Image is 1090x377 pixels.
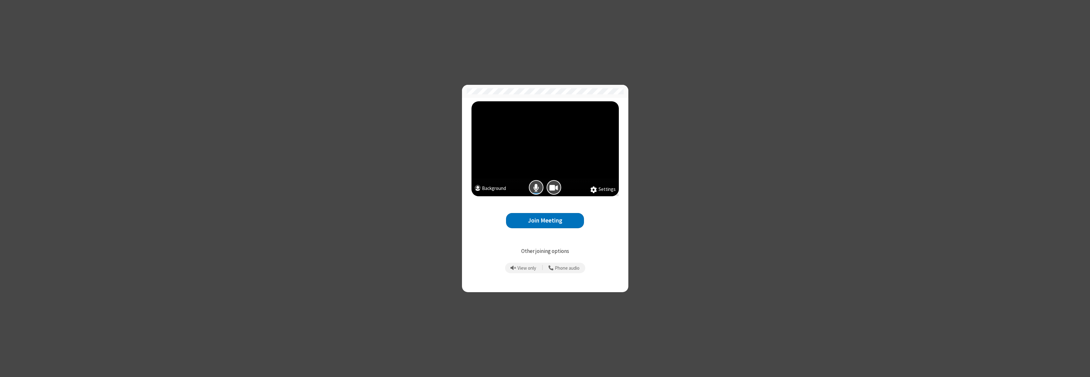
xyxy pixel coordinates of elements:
button: Background [475,185,506,193]
button: Settings [590,186,616,193]
button: Join Meeting [506,213,584,229]
span: View only [517,266,536,271]
button: Prevent echo when there is already an active mic and speaker in the room. [508,263,539,273]
button: Mic is on [529,180,543,195]
button: Camera is on [547,180,561,195]
span: Phone audio [555,266,580,271]
p: Other joining options [471,247,619,255]
button: Use your phone for mic and speaker while you view the meeting on this device. [546,263,582,273]
span: | [542,264,543,273]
